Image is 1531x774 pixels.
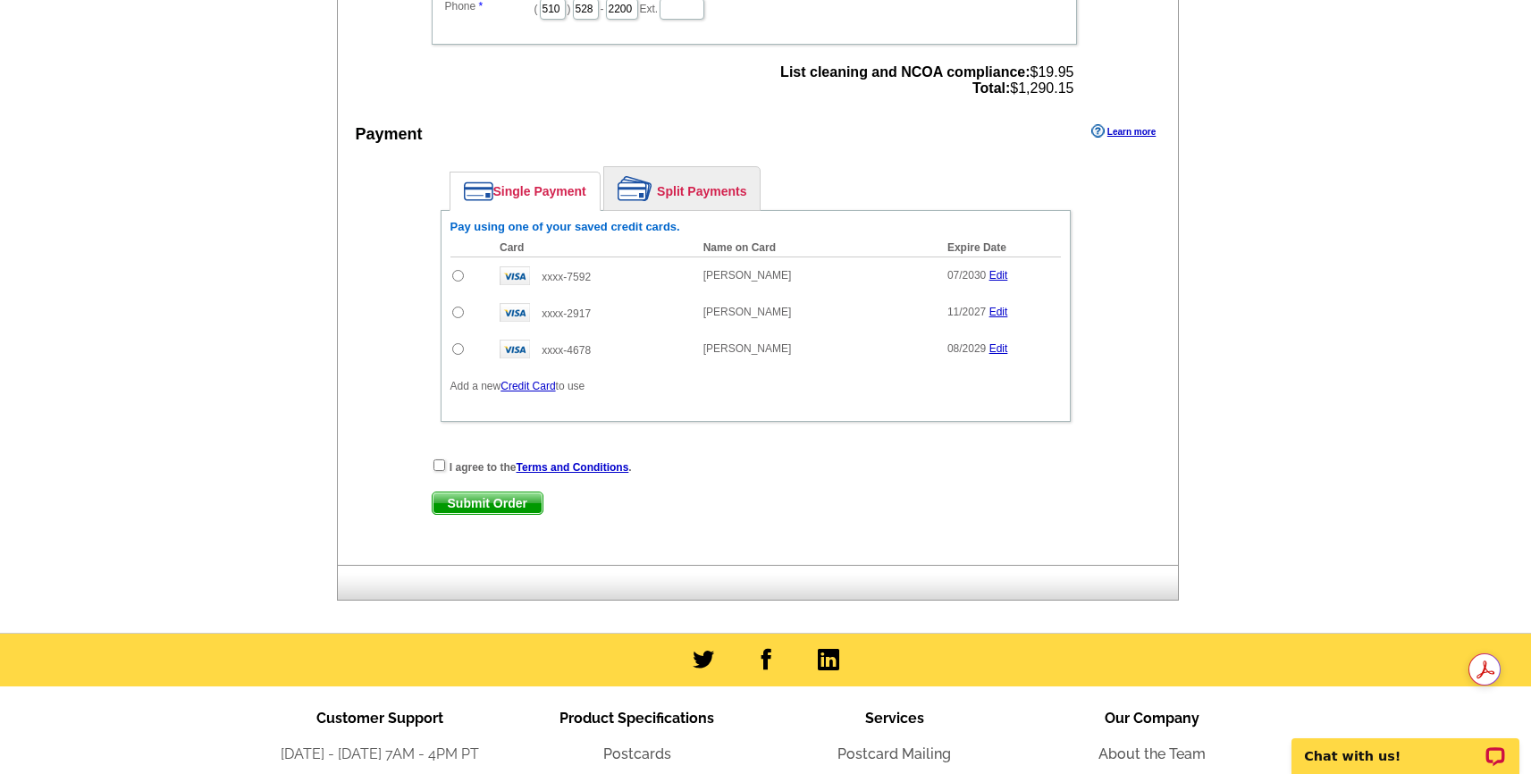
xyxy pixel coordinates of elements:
[694,239,938,257] th: Name on Card
[1105,710,1199,727] span: Our Company
[780,64,1030,80] strong: List cleaning and NCOA compliance:
[618,176,652,201] img: split-payment.png
[947,306,986,318] span: 11/2027
[947,342,986,355] span: 08/2029
[837,745,951,762] a: Postcard Mailing
[703,342,792,355] span: [PERSON_NAME]
[356,122,423,147] div: Payment
[501,380,555,392] a: Credit Card
[450,378,1061,394] p: Add a new to use
[703,269,792,282] span: [PERSON_NAME]
[604,167,760,210] a: Split Payments
[251,744,509,765] li: [DATE] - [DATE] 7AM - 4PM PT
[450,220,1061,234] h6: Pay using one of your saved credit cards.
[542,271,591,283] span: xxxx-7592
[450,172,600,210] a: Single Payment
[989,306,1008,318] a: Edit
[1280,718,1531,774] iframe: LiveChat chat widget
[500,303,530,322] img: visa.gif
[464,181,493,201] img: single-payment.png
[450,461,632,474] strong: I agree to the .
[500,266,530,285] img: visa.gif
[517,461,629,474] a: Terms and Conditions
[542,307,591,320] span: xxxx-2917
[972,80,1010,96] strong: Total:
[316,710,443,727] span: Customer Support
[542,344,591,357] span: xxxx-4678
[989,269,1008,282] a: Edit
[703,306,792,318] span: [PERSON_NAME]
[947,269,986,282] span: 07/2030
[1098,745,1206,762] a: About the Team
[865,710,924,727] span: Services
[989,342,1008,355] a: Edit
[603,745,671,762] a: Postcards
[780,64,1073,97] span: $19.95 $1,290.15
[559,710,714,727] span: Product Specifications
[500,340,530,358] img: visa.gif
[1091,124,1156,139] a: Learn more
[938,239,1061,257] th: Expire Date
[433,492,543,514] span: Submit Order
[491,239,694,257] th: Card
